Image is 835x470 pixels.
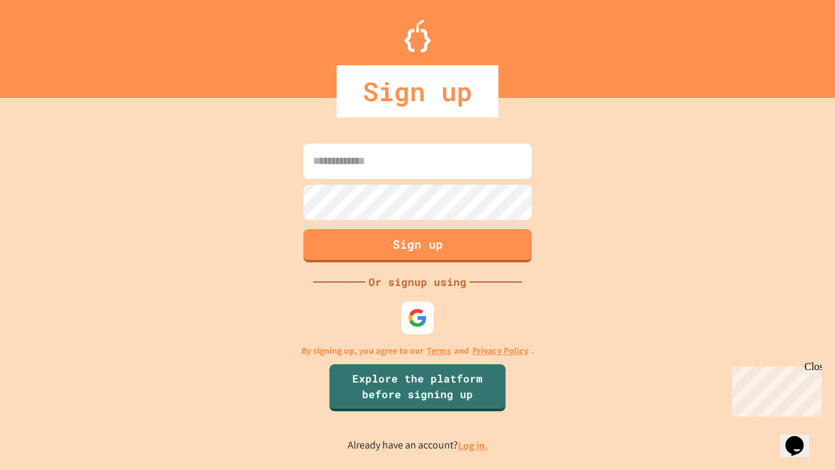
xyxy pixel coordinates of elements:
[303,229,532,262] button: Sign up
[301,344,534,358] p: By signing up, you agree to our and .
[472,344,528,358] a: Privacy Policy
[329,364,506,411] a: Explore the platform before signing up
[337,65,498,117] div: Sign up
[727,361,822,416] iframe: chat widget
[365,274,470,290] div: Or signup using
[780,418,822,457] iframe: chat widget
[348,437,488,454] p: Already have an account?
[5,5,90,83] div: Chat with us now!Close
[458,439,488,452] a: Log in.
[408,308,427,328] img: google-icon.svg
[404,20,431,52] img: Logo.svg
[427,344,451,358] a: Terms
